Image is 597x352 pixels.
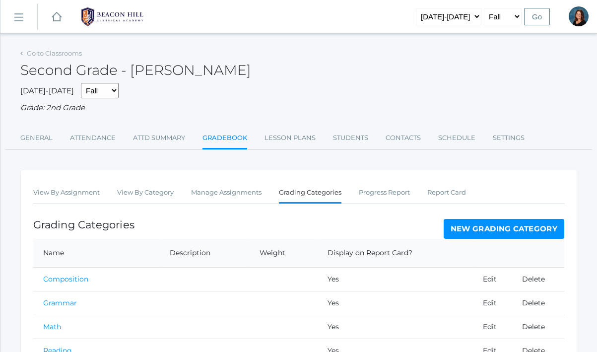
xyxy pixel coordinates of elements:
a: General [20,128,53,148]
td: Yes [318,268,473,291]
a: Report Card [427,183,466,203]
a: New Grading Category [444,219,565,239]
th: Name [33,239,160,268]
a: Manage Assignments [191,183,262,203]
h2: Second Grade - [PERSON_NAME] [20,63,251,78]
a: Delete [522,298,545,307]
input: Go [524,8,550,25]
a: Gradebook [202,128,247,149]
a: Schedule [438,128,475,148]
th: Weight [250,239,318,268]
a: Delete [522,275,545,283]
a: Settings [493,128,525,148]
a: Attendance [70,128,116,148]
a: Students [333,128,368,148]
a: Grammar [43,298,77,307]
a: View By Assignment [33,183,100,203]
a: Edit [483,298,497,307]
a: Lesson Plans [265,128,316,148]
th: Display on Report Card? [318,239,473,268]
a: Composition [43,275,88,283]
a: Attd Summary [133,128,185,148]
a: Grading Categories [279,183,341,204]
img: 1_BHCALogos-05.png [75,4,149,29]
h1: Grading Categories [33,219,134,230]
a: Go to Classrooms [27,49,82,57]
span: [DATE]-[DATE] [20,86,74,95]
a: Progress Report [359,183,410,203]
a: Edit [483,322,497,331]
div: Emily Balli [569,6,589,26]
td: Yes [318,291,473,315]
a: Edit [483,275,497,283]
th: Description [160,239,250,268]
a: Delete [522,322,545,331]
a: Math [43,322,61,331]
a: View By Category [117,183,174,203]
div: Grade: 2nd Grade [20,102,577,114]
a: Contacts [386,128,421,148]
td: Yes [318,315,473,339]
